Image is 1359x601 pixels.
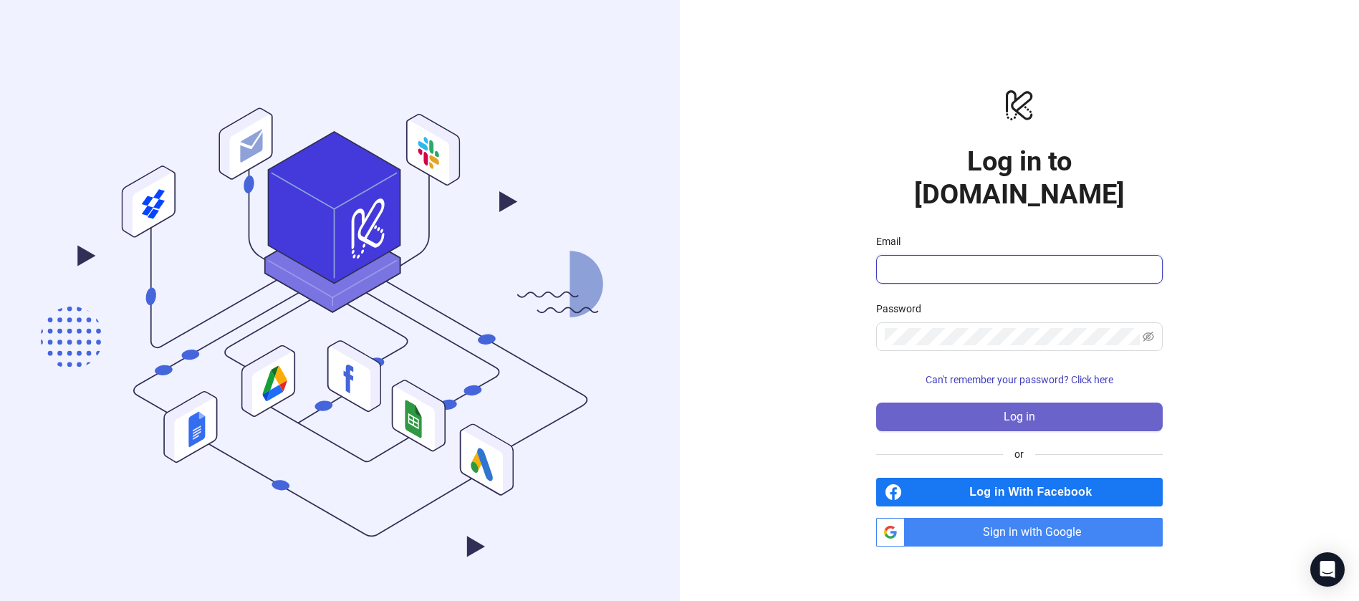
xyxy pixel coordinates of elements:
span: eye-invisible [1143,331,1154,342]
button: Log in [876,403,1163,431]
a: Log in With Facebook [876,478,1163,506]
label: Password [876,301,931,317]
span: Can't remember your password? Click here [926,374,1113,385]
span: or [1003,446,1035,462]
h1: Log in to [DOMAIN_NAME] [876,145,1163,211]
input: Email [885,261,1151,278]
div: Open Intercom Messenger [1310,552,1345,587]
a: Can't remember your password? Click here [876,374,1163,385]
span: Log in With Facebook [908,478,1163,506]
a: Sign in with Google [876,518,1163,547]
label: Email [876,234,910,249]
span: Sign in with Google [911,518,1163,547]
button: Can't remember your password? Click here [876,368,1163,391]
span: Log in [1004,410,1035,423]
input: Password [885,328,1140,345]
